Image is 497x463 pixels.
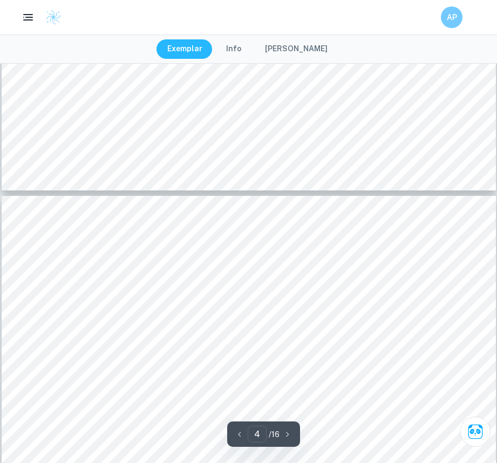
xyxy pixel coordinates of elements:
p: / 16 [269,428,280,440]
img: Clastify logo [45,9,62,25]
button: AP [441,6,462,28]
h6: AP [446,11,458,23]
button: Ask Clai [460,417,491,447]
button: [PERSON_NAME] [254,39,338,59]
button: Info [215,39,252,59]
a: Clastify logo [39,9,62,25]
button: Exemplar [156,39,213,59]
